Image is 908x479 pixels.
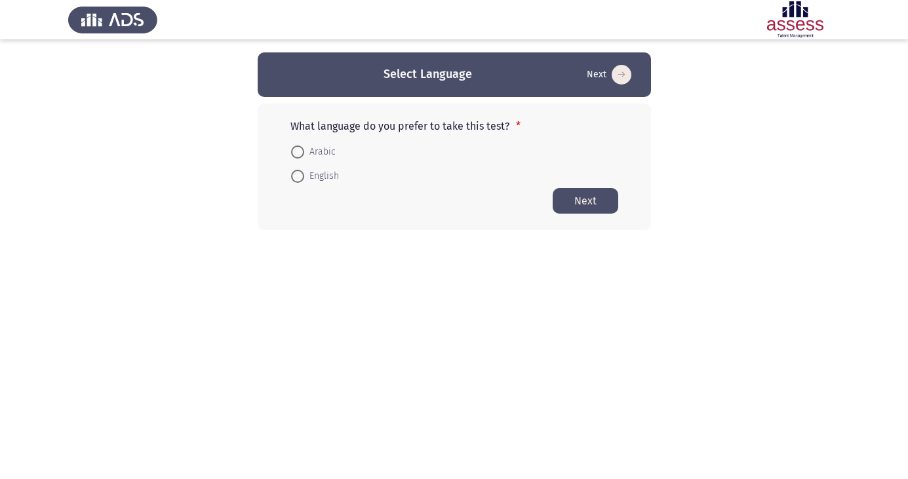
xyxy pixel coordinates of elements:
[290,120,618,132] p: What language do you prefer to take this test?
[751,1,840,38] img: Assessment logo of ASSESS Focus 4 Module Assessment
[68,1,157,38] img: Assess Talent Management logo
[583,64,635,85] button: Start assessment
[553,188,618,214] button: Start assessment
[304,144,336,160] span: Arabic
[384,66,472,83] h3: Select Language
[304,168,339,184] span: English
